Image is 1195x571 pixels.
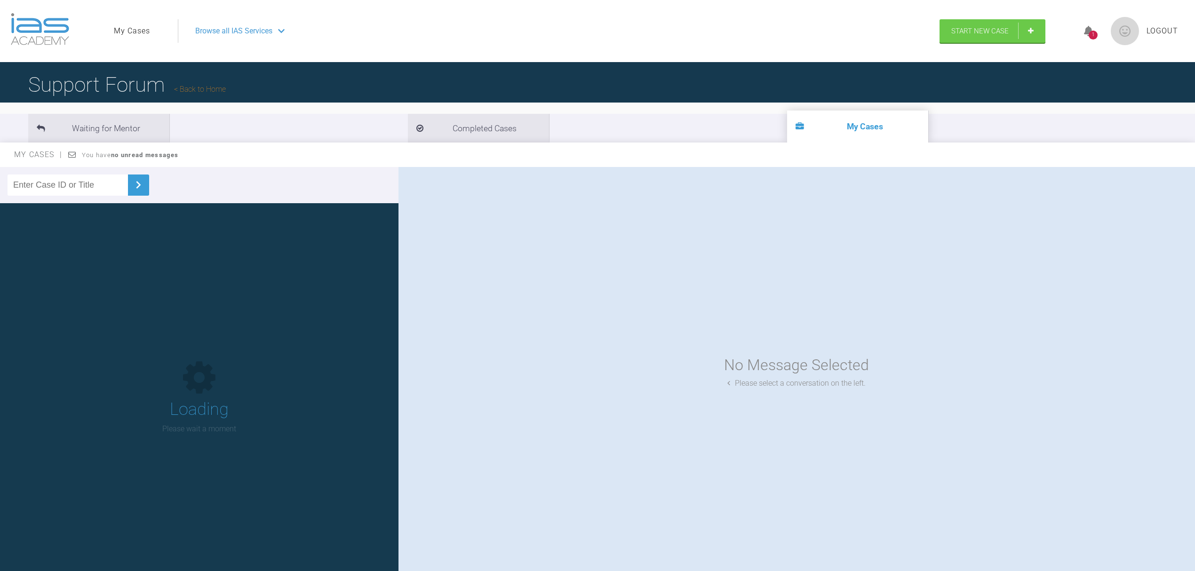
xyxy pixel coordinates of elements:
h1: Support Forum [28,68,226,101]
p: Please wait a moment [162,423,236,435]
a: Start New Case [940,19,1045,43]
span: Browse all IAS Services [195,25,272,37]
div: Please select a conversation on the left. [727,377,866,389]
a: Logout [1147,25,1178,37]
li: Completed Cases [408,114,549,143]
img: chevronRight.28bd32b0.svg [131,177,146,192]
img: profile.png [1111,17,1139,45]
div: 1 [1089,31,1098,40]
div: No Message Selected [724,353,869,377]
span: You have [82,151,178,159]
li: Waiting for Mentor [28,114,169,143]
img: logo-light.3e3ef733.png [11,13,69,45]
strong: no unread messages [111,151,178,159]
li: My Cases [787,111,928,143]
a: My Cases [114,25,150,37]
a: Back to Home [174,85,226,94]
span: My Cases [14,150,63,159]
h1: Loading [170,396,229,423]
input: Enter Case ID or Title [8,174,128,196]
span: Start New Case [951,27,1009,35]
